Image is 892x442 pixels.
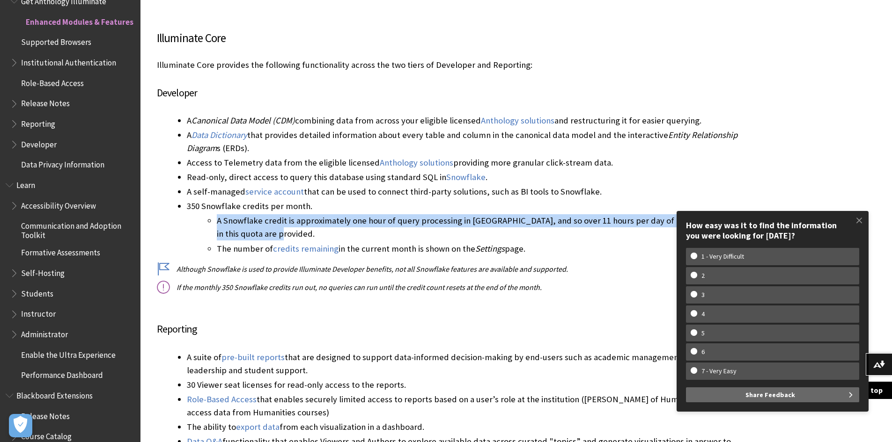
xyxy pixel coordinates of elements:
span: Course Catalog [21,429,72,442]
li: A Snowflake credit is approximately one hour of query processing in [GEOGRAPHIC_DATA], and so ove... [217,214,737,240]
span: Enable the Ultra Experience [21,347,116,360]
span: Supported Browsers [21,35,91,47]
nav: Book outline for Blackboard Learn Help [6,177,135,383]
p: Although Snowflake is used to provide Illuminate Developer benefits, not all Snowflake features a... [157,264,737,274]
span: Developer [21,137,57,149]
span: Release Notes [21,96,70,109]
span: Entity Relationship Diagram [187,130,737,153]
div: How easy was it to find the information you were looking for [DATE]? [686,220,859,240]
span: Release Notes [21,408,70,421]
span: Data Dictionary [192,130,247,140]
button: Open Preferences [9,414,32,437]
a: service account [245,186,304,197]
a: pre-built reports [221,352,285,363]
a: export data [236,421,280,433]
w-span: 1 - Very Difficult [691,253,755,261]
h3: Illuminate Core [157,29,737,47]
li: Access to Telemetry data from the eligible licensed providing more granular click-stream data. [187,156,737,169]
h4: Reporting [157,306,737,337]
span: Accessibility Overview [21,198,96,210]
li: 30 Viewer seat licenses for read-only access to the reports. [187,378,737,391]
span: Blackboard Extensions [16,388,93,400]
a: Role-Based Access [187,394,257,405]
li: A combining data from across your eligible licensed and restructuring it for easier querying. [187,114,737,127]
span: Formative Assessments [21,245,100,258]
w-span: 3 [691,291,715,299]
a: Snowflake [446,172,486,183]
span: Enhanced Modules & Features [26,14,133,27]
li: Read-only, direct access to query this database using standard SQL in . [187,171,737,184]
span: Institutional Authentication [21,55,116,67]
a: Anthology solutions [481,115,554,126]
p: Illuminate Core provides the following functionality across the two tiers of Developer and Report... [157,59,737,71]
span: Reporting [21,116,55,129]
li: A that provides detailed information about every table and column in the canonical data model and... [187,129,737,155]
a: Anthology solutions [380,157,453,168]
li: A suite of that are designed to support data-informed decision-making by end-users such as academ... [187,351,737,377]
span: Instructor [21,306,56,319]
span: Share Feedback [745,387,795,402]
span: Settings [475,243,505,254]
w-span: 6 [691,348,715,356]
w-span: 2 [691,272,715,280]
w-span: 5 [691,329,715,337]
li: The number of in the current month is shown on the page. [217,242,737,255]
h4: Developer [157,85,737,101]
span: Self-Hosting [21,265,65,278]
span: Students [21,286,53,298]
span: Learn [16,177,35,190]
span: Communication and Adoption Toolkit [21,218,134,240]
button: Share Feedback [686,387,859,402]
li: that enables securely limited access to reports based on a user’s role at the institution ([PERSO... [187,393,737,419]
li: A self-managed that can be used to connect third-party solutions, such as BI tools to Snowflake. [187,185,737,198]
span: Data Privacy Information [21,157,104,170]
p: If the monthly 350 Snowflake credits run out, no queries can run until the credit count resets at... [157,282,737,292]
li: The ability to from each visualization in a dashboard. [187,420,737,434]
span: Performance Dashboard [21,368,103,380]
span: Administrator [21,326,68,339]
a: credits remaining [273,243,339,254]
w-span: 4 [691,310,715,318]
a: Data Dictionary [192,130,247,141]
li: 350 Snowflake credits per month. [187,200,737,255]
span: Canonical Data Model (CDM) [192,115,295,126]
span: Role-Based Access [21,75,84,88]
w-span: 7 - Very Easy [691,367,747,375]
